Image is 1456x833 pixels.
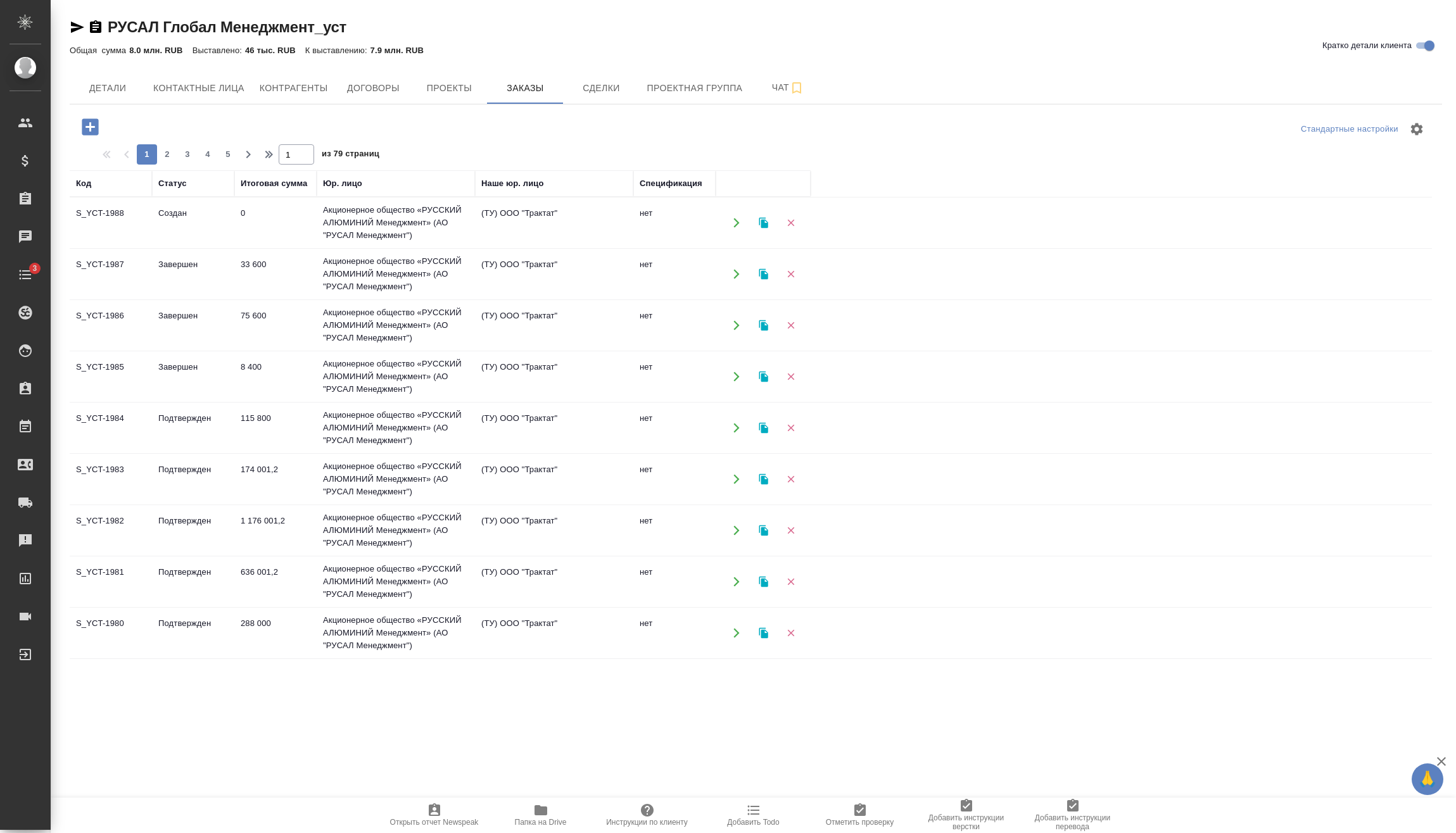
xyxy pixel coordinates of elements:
[495,80,555,96] span: Заказы
[826,818,894,827] span: Отметить проверку
[70,20,85,35] button: Скопировать ссылку для ЯМессенджера
[419,80,479,96] span: Проекты
[218,148,238,161] span: 5
[475,508,633,553] td: (ТУ) ООО "Трактат"
[475,252,633,296] td: (ТУ) ООО "Трактат"
[750,467,776,492] button: Клонировать
[1402,114,1432,144] span: Настроить таблицу
[234,662,317,706] td: 414 001,2
[152,201,234,245] td: Создан
[317,300,475,351] td: Акционерное общество «РУССКИЙ АЛЮМИНИЙ Менеджмент» (АО "РУСАЛ Менеджмент")
[152,354,234,399] td: Завершен
[475,611,633,655] td: (ТУ) ООО "Трактат"
[70,406,152,450] td: S_YCT-1984
[153,80,244,96] span: Контактные лица
[317,608,475,658] td: Акционерное общество «РУССКИЙ АЛЮМИНИЙ Менеджмент» (АО "РУСАЛ Менеджмент")
[381,798,488,833] button: Открыть отчет Newspeak
[1298,120,1402,139] div: split button
[571,80,631,96] span: Сделки
[633,611,716,655] td: нет
[193,46,245,55] p: Выставлено:
[723,261,749,287] button: Открыть
[70,354,152,399] td: S_YCT-1985
[723,313,749,339] button: Открыть
[70,303,152,348] td: S_YCT-1986
[606,818,688,827] span: Инструкции по клиенту
[70,662,152,706] td: S_YCT-1979
[723,415,749,441] button: Открыть
[723,467,749,492] button: Открыть
[370,46,433,55] p: 7.9 млн. RUB
[727,818,779,827] span: Добавить Todo
[750,261,776,287] button: Клонировать
[481,177,544,190] div: Наше юр. лицо
[343,80,403,96] span: Договоры
[778,467,804,492] button: Удалить
[757,80,818,96] span: Чат
[152,252,234,296] td: Завершен
[3,259,47,291] a: 3
[633,201,716,245] td: нет
[70,201,152,245] td: S_YCT-1988
[152,560,234,604] td: Подтвержден
[152,457,234,501] td: Подтвержден
[70,508,152,553] td: S_YCT-1982
[218,144,238,165] button: 5
[807,798,913,833] button: Отметить проверку
[778,313,804,339] button: Удалить
[317,249,475,299] td: Акционерное общество «РУССКИЙ АЛЮМИНИЙ Менеджмент» (АО "РУСАЛ Менеджмент")
[323,177,362,190] div: Юр. лицо
[778,518,804,544] button: Удалить
[177,148,198,161] span: 3
[234,508,317,553] td: 1 176 001,2
[913,798,1020,833] button: Добавить инструкции верстки
[322,146,379,165] span: из 79 страниц
[245,46,305,55] p: 46 тыс. RUB
[1027,813,1118,831] span: Добавить инструкции перевода
[778,210,804,236] button: Удалить
[157,144,177,165] button: 2
[633,406,716,450] td: нет
[260,80,328,96] span: Контрагенты
[152,508,234,553] td: Подтвержден
[594,798,700,833] button: Инструкции по клиенту
[750,620,776,646] button: Клонировать
[515,818,567,827] span: Папка на Drive
[475,303,633,348] td: (ТУ) ООО "Трактат"
[70,611,152,655] td: S_YCT-1980
[475,560,633,604] td: (ТУ) ООО "Трактат"
[640,177,702,190] div: Спецификация
[70,560,152,604] td: S_YCT-1981
[317,505,475,556] td: Акционерное общество «РУССКИЙ АЛЮМИНИЙ Менеджмент» (АО "РУСАЛ Менеджмент")
[129,46,192,55] p: 8.0 млн. RUB
[108,18,346,35] a: РУСАЛ Глобал Менеджмент_уст
[778,364,804,390] button: Удалить
[70,252,152,296] td: S_YCT-1987
[152,662,234,706] td: Подтвержден
[70,457,152,501] td: S_YCT-1983
[778,620,804,646] button: Удалить
[70,46,129,55] p: Общая сумма
[157,148,177,161] span: 2
[241,177,307,190] div: Итоговая сумма
[390,818,479,827] span: Открыть отчет Newspeak
[317,556,475,607] td: Акционерное общество «РУССКИЙ АЛЮМИНИЙ Менеджмент» (АО "РУСАЛ Менеджмент")
[633,303,716,348] td: нет
[750,364,776,390] button: Клонировать
[633,457,716,501] td: нет
[152,611,234,655] td: Подтвержден
[750,569,776,595] button: Клонировать
[234,611,317,655] td: 288 000
[234,457,317,501] td: 174 001,2
[1020,798,1126,833] button: Добавить инструкции перевода
[633,252,716,296] td: нет
[77,80,138,96] span: Детали
[488,798,594,833] button: Папка на Drive
[234,201,317,245] td: 0
[1322,39,1412,52] span: Кратко детали клиента
[88,20,103,35] button: Скопировать ссылку
[475,354,633,399] td: (ТУ) ООО "Трактат"
[152,406,234,450] td: Подтвержден
[158,177,187,190] div: Статус
[723,518,749,544] button: Открыть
